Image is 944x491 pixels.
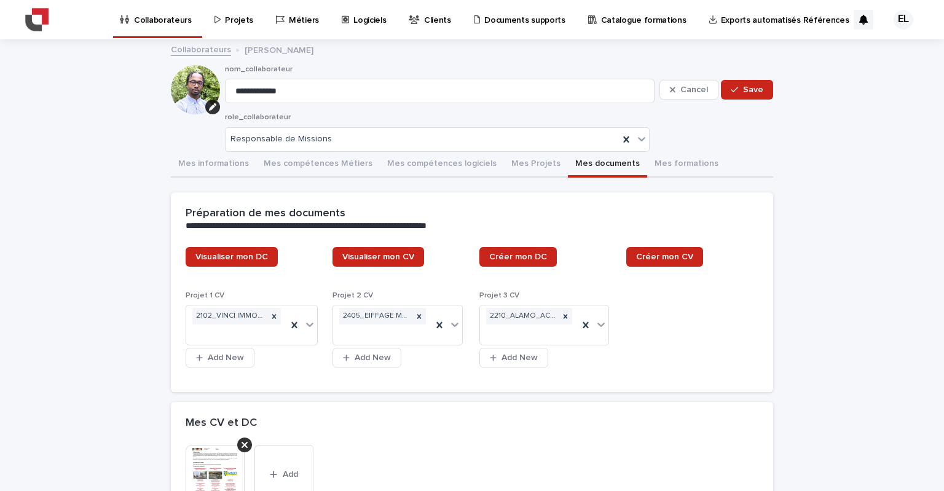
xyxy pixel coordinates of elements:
[486,308,559,324] div: 2210_ALAMO_ACACIA
[647,152,726,178] button: Mes formations
[332,292,373,299] span: Projet 2 CV
[355,353,391,362] span: Add New
[332,348,401,367] button: Add New
[192,308,267,324] div: 2102_VINCI IMMOBILIER_MET_H
[186,348,254,367] button: Add New
[339,308,412,324] div: 2405_EIFFAGE METAL_EPR2
[225,66,293,73] span: nom_collaborateur
[332,247,424,267] a: Visualiser mon CV
[489,253,547,261] span: Créer mon DC
[680,85,708,94] span: Cancel
[186,417,257,430] h2: Mes CV et DC
[171,152,256,178] button: Mes informations
[568,152,647,178] button: Mes documents
[186,292,224,299] span: Projet 1 CV
[636,253,693,261] span: Créer mon CV
[186,247,278,267] a: Visualiser mon DC
[342,253,414,261] span: Visualiser mon CV
[230,134,332,144] span: Responsable de Missions
[479,247,557,267] a: Créer mon DC
[626,247,703,267] a: Créer mon CV
[721,80,773,100] button: Save
[195,253,268,261] span: Visualiser mon DC
[225,114,291,121] span: role_collaborateur
[171,42,231,56] a: Collaborateurs
[894,10,913,29] div: EL
[659,80,718,100] button: Cancel
[502,353,538,362] span: Add New
[25,7,49,32] img: YiAiwBLRm2aPEWe5IFcA
[380,152,504,178] button: Mes compétences logiciels
[208,353,244,362] span: Add New
[479,348,548,367] button: Add New
[504,152,568,178] button: Mes Projets
[283,470,298,479] span: Add
[479,292,519,299] span: Projet 3 CV
[256,152,380,178] button: Mes compétences Métiers
[186,207,345,221] h2: Préparation de mes documents
[743,85,763,94] span: Save
[245,42,313,56] p: [PERSON_NAME]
